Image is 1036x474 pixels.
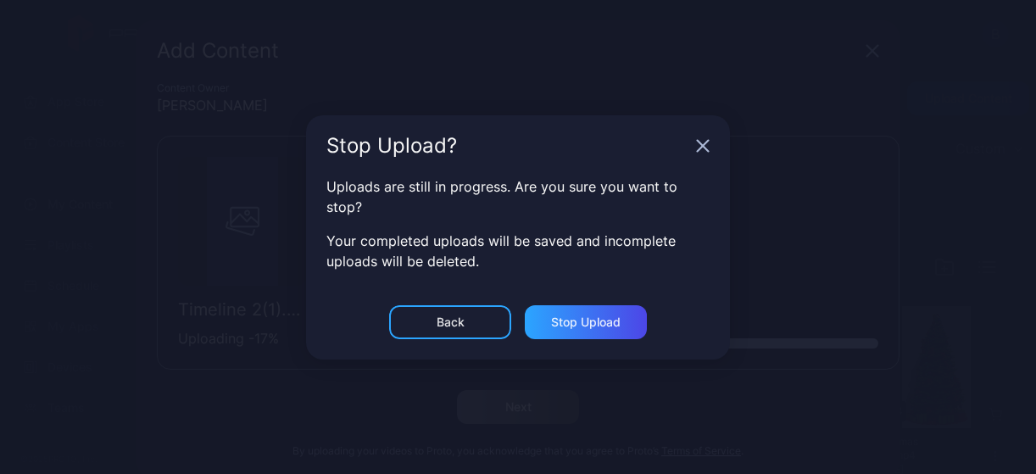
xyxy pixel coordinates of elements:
p: Uploads are still in progress. Are you sure you want to stop? [326,176,710,217]
div: Back [437,315,465,329]
button: Back [389,305,511,339]
div: Stop Upload [551,315,621,329]
button: Stop Upload [525,305,647,339]
p: Your completed uploads will be saved and incomplete uploads will be deleted. [326,231,710,271]
div: Stop Upload? [326,136,689,156]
